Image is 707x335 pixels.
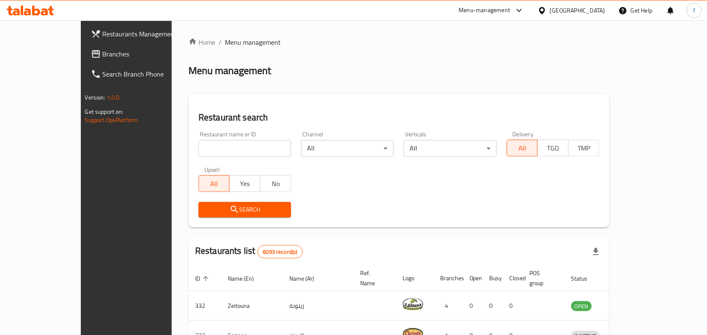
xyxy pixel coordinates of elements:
div: [GEOGRAPHIC_DATA] [550,6,605,15]
th: Closed [503,266,523,291]
h2: Restaurant search [199,111,599,124]
label: Delivery [513,131,534,137]
div: Total records count [258,245,303,258]
span: 1.0.0 [107,92,120,103]
span: Status [571,274,599,284]
td: 332 [188,291,221,321]
a: Search Branch Phone [84,64,199,84]
li: / [219,37,222,47]
span: Name (En) [228,274,265,284]
span: POS group [530,268,555,288]
td: 0 [503,291,523,321]
a: Branches [84,44,199,64]
td: 0 [463,291,483,321]
span: Ref. Name [360,268,386,288]
h2: Restaurants list [195,245,303,258]
button: No [260,175,291,192]
td: 4 [433,291,463,321]
span: All [202,178,226,190]
span: Name (Ar) [289,274,325,284]
span: Menu management [225,37,281,47]
span: TMP [572,142,596,154]
span: OPEN [571,302,592,311]
div: Export file [586,242,606,262]
h2: Menu management [188,64,271,77]
a: Support.OpsPlatform [85,115,138,125]
span: All [511,142,534,154]
button: TGO [537,140,568,156]
span: Search [205,205,284,215]
nav: breadcrumb [188,37,609,47]
span: f [693,6,695,15]
th: Busy [483,266,503,291]
span: ID [195,274,211,284]
td: زيتونة [283,291,353,321]
div: Menu-management [459,5,511,15]
td: 0 [483,291,503,321]
span: 6093 record(s) [258,248,302,256]
span: Version: [85,92,106,103]
span: TGO [541,142,565,154]
a: Restaurants Management [84,24,199,44]
button: All [507,140,538,156]
td: Zeitouna [221,291,283,321]
button: Search [199,202,291,217]
div: All [404,140,496,157]
th: Branches [433,266,463,291]
span: Search Branch Phone [103,69,192,79]
span: No [264,178,288,190]
span: Get support on: [85,106,124,117]
button: TMP [568,140,599,156]
button: All [199,175,230,192]
a: Home [188,37,215,47]
span: Branches [103,49,192,59]
th: Logo [396,266,433,291]
label: Upsell [204,167,220,173]
img: Zeitouna [403,294,423,315]
div: All [301,140,394,157]
input: Search for restaurant name or ID.. [199,140,291,157]
th: Open [463,266,483,291]
button: Yes [229,175,260,192]
span: Restaurants Management [103,29,192,39]
span: Yes [233,178,257,190]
